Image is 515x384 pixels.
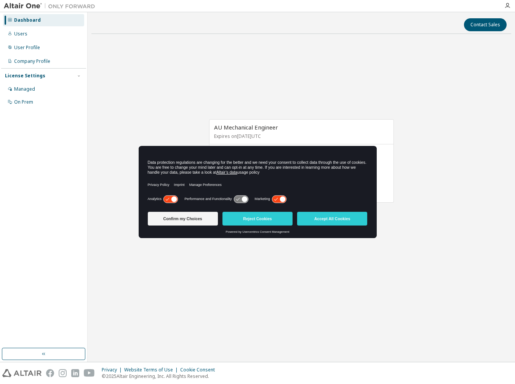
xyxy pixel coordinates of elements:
[71,369,79,377] img: linkedin.svg
[5,73,45,79] div: License Settings
[4,2,99,10] img: Altair One
[46,369,54,377] img: facebook.svg
[214,123,278,131] span: AU Mechanical Engineer
[14,31,27,37] div: Users
[84,369,95,377] img: youtube.svg
[102,367,124,373] div: Privacy
[14,58,50,64] div: Company Profile
[464,18,507,31] button: Contact Sales
[2,369,42,377] img: altair_logo.svg
[59,369,67,377] img: instagram.svg
[14,45,40,51] div: User Profile
[14,17,41,23] div: Dashboard
[180,367,219,373] div: Cookie Consent
[102,373,219,379] p: © 2025 Altair Engineering, Inc. All Rights Reserved.
[14,99,33,105] div: On Prem
[14,86,35,92] div: Managed
[124,367,180,373] div: Website Terms of Use
[214,133,387,139] p: Expires on [DATE] UTC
